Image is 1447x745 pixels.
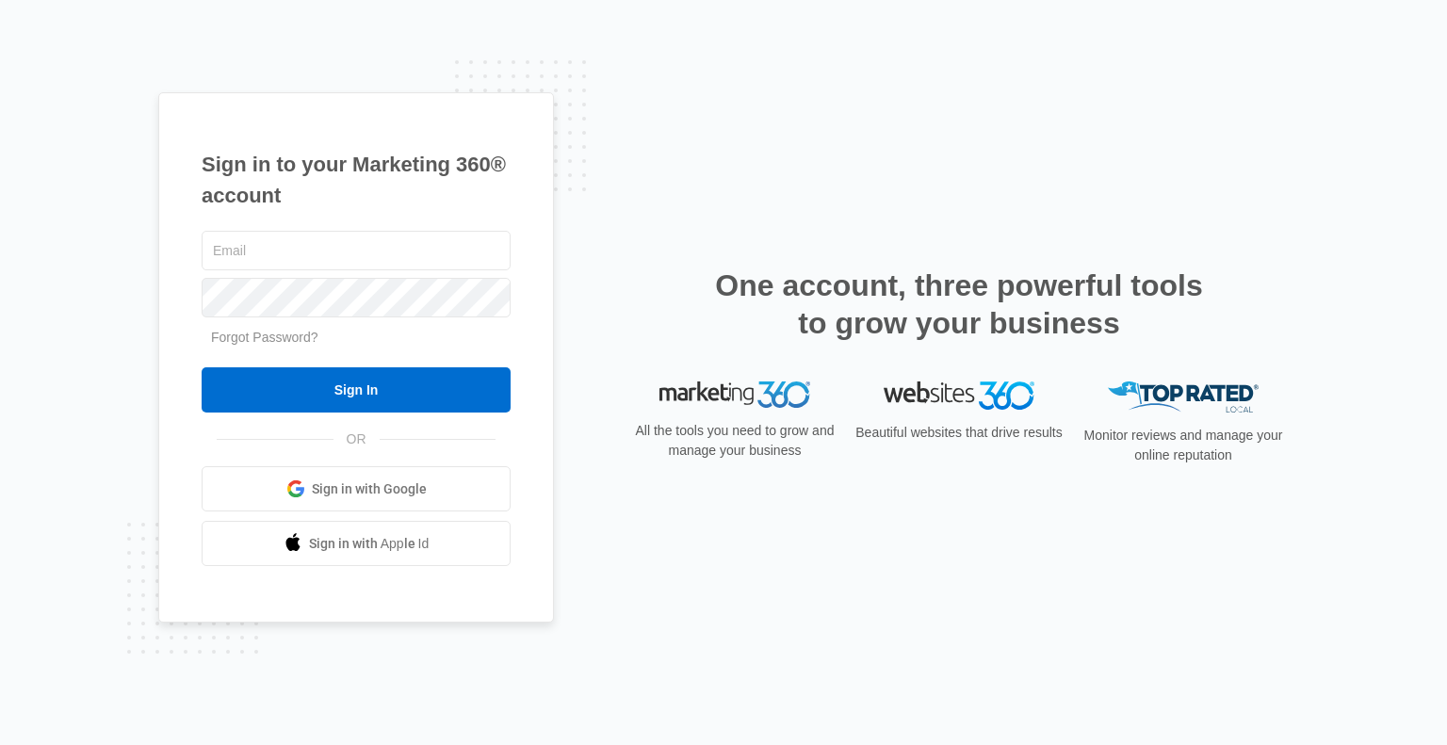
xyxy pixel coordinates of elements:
[854,423,1065,443] p: Beautiful websites that drive results
[202,149,511,211] h1: Sign in to your Marketing 360® account
[202,231,511,270] input: Email
[309,534,430,554] span: Sign in with Apple Id
[202,466,511,511] a: Sign in with Google
[202,367,511,413] input: Sign In
[333,429,380,449] span: OR
[659,381,810,408] img: Marketing 360
[211,330,318,345] a: Forgot Password?
[709,267,1209,342] h2: One account, three powerful tools to grow your business
[629,421,840,461] p: All the tools you need to grow and manage your business
[202,521,511,566] a: Sign in with Apple Id
[1108,381,1259,413] img: Top Rated Local
[312,479,427,499] span: Sign in with Google
[1078,426,1289,465] p: Monitor reviews and manage your online reputation
[884,381,1034,409] img: Websites 360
